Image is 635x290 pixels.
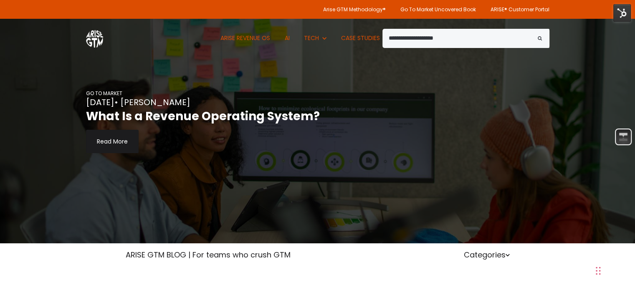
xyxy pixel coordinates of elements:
input: This is a search field [382,29,549,48]
button: Show submenu for TECH TECH [298,19,332,58]
img: tab_keywords_by_traffic_grey.svg [83,48,90,55]
div: [DATE] [86,96,391,108]
iframe: Chat Widget [485,194,635,290]
a: ARISE REVENUE OS [214,19,276,58]
img: website_grey.svg [13,22,20,28]
div: Domain: [DOMAIN_NAME] [22,22,92,28]
div: Keywords by Traffic [92,49,141,55]
img: ARISE GTM logo (1) white [86,29,103,48]
a: BLOG [443,19,471,58]
a: [PERSON_NAME] [120,96,190,108]
img: HubSpot Tools Menu Toggle [613,4,631,22]
div: Domain Overview [32,49,75,55]
a: GO TO MARKET [86,90,122,97]
img: tab_domain_overview_orange.svg [23,48,29,55]
a: Categories [464,250,510,260]
a: ARISE GTM BLOG | For teams who crush GTM [126,250,291,260]
button: Show submenu for RESOURCES RESOURCES [388,19,440,58]
div: Drag [596,258,601,283]
a: Read More [86,130,139,153]
img: logo_orange.svg [13,13,20,20]
span: TECH [304,34,319,42]
nav: Desktop navigation [214,19,470,58]
button: Search [530,29,549,48]
a: CASE STUDIES [335,19,386,58]
h2: What Is a Revenue Operating System? [86,108,391,124]
span: • [114,96,118,108]
a: AI [278,19,296,58]
div: v 4.0.25 [23,13,41,20]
